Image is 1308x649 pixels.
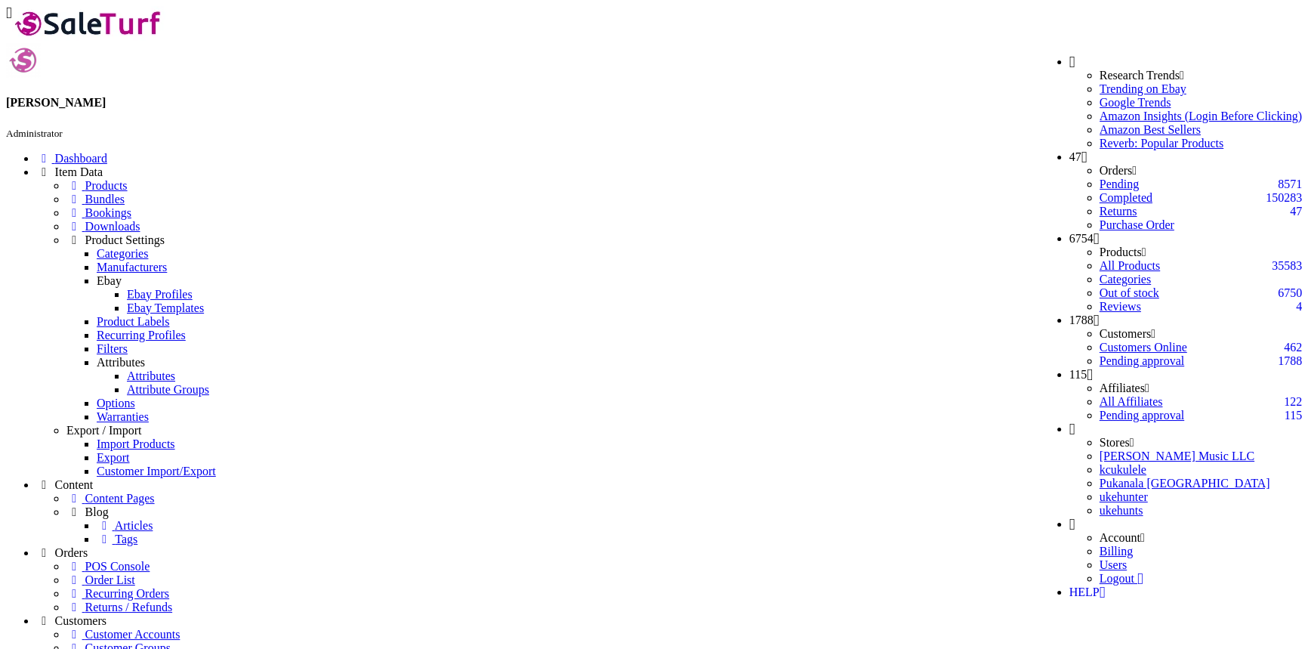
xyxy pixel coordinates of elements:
[66,560,150,573] a: POS Console
[97,410,149,423] a: Warranties
[66,628,180,641] a: Customer Accounts
[85,233,165,246] span: Product Settings
[97,274,122,287] a: Ebay
[66,424,142,437] a: Export / Import
[85,628,180,641] span: Customer Accounts
[1100,436,1302,450] li: Stores
[85,206,131,219] span: Bookings
[1100,558,1127,571] a: Users
[6,128,63,139] small: Administrator
[1278,178,1302,191] span: 8571
[1100,382,1302,395] li: Affiliates
[1069,368,1087,382] span: 115
[85,220,140,233] span: Downloads
[6,43,40,77] img: Amber Helgren
[97,519,153,532] a: Articles
[1100,164,1302,178] li: Orders
[1100,191,1152,204] a: 150283Completed
[97,315,169,328] a: Product Labels
[1100,96,1302,110] a: Google Trends
[97,397,135,409] a: Options
[127,288,193,301] a: Ebay Profiles
[97,329,186,341] a: Recurring Profiles
[1290,205,1302,218] span: 47
[55,478,94,491] span: Content
[127,383,209,396] a: Attribute Groups
[1100,327,1302,341] li: Customers
[55,152,107,165] span: Dashboard
[1100,477,1270,490] a: Pukanala [GEOGRAPHIC_DATA]
[1100,300,1141,313] a: 4Reviews
[55,614,106,627] span: Customers
[1100,110,1302,123] a: Amazon Insights (Login Before Clicking)
[97,533,137,545] a: Tags
[66,220,140,233] a: Downloads
[1100,218,1174,231] a: Purchase Order
[127,301,204,314] a: Ebay Templates
[97,356,145,369] a: Attributes
[1100,450,1254,462] a: [PERSON_NAME] Music LLC
[1069,232,1094,246] span: 6754
[55,546,88,559] span: Orders
[1100,259,1160,272] a: 35583All Products
[1100,545,1133,558] a: Billing
[1278,354,1302,368] span: 1788
[1284,395,1302,409] span: 122
[1100,246,1302,259] li: Products
[85,573,135,586] span: Order List
[85,560,150,573] span: POS Console
[115,533,137,545] span: Tags
[85,587,170,600] span: Recurring Orders
[1100,409,1184,422] a: 115Pending approval
[1100,341,1187,354] a: 462Customers Online
[1100,504,1143,517] a: ukehunts
[1284,341,1302,354] span: 462
[127,369,175,382] a: Attributes
[1100,205,1137,218] a: 47Returns
[1100,137,1302,150] a: Reverb: Popular Products
[85,601,173,613] span: Returns / Refunds
[1266,191,1302,205] span: 150283
[1100,82,1302,96] a: Trending on Ebay
[1100,531,1302,545] li: Account
[12,6,165,40] img: SaleTurf
[66,601,172,613] a: Returns / Refunds
[1296,300,1302,314] span: 4
[1100,463,1146,476] a: kcukulele
[1100,586,1106,598] a: HELP
[1100,354,1184,367] a: 1788Pending approval
[66,573,135,586] a: Order List
[1278,286,1302,300] span: 6750
[1069,150,1081,164] span: 47
[97,247,148,260] a: Categories
[55,165,103,178] span: Item Data
[1100,273,1151,286] a: Categories
[1100,395,1163,408] a: 122All Affiliates
[66,587,169,600] a: Recurring Orders
[85,505,109,518] span: Blog
[85,492,155,505] span: Content Pages
[97,437,175,450] a: Import Products
[1285,409,1302,422] span: 115
[1100,123,1302,137] a: Amazon Best Sellers
[1100,572,1134,585] span: Logout
[1069,586,1100,599] span: HELP
[97,451,130,464] a: Export
[36,152,107,165] a: Dashboard
[1100,178,1302,191] a: 8571Pending
[66,492,155,505] a: Content Pages
[1100,572,1143,585] a: Logout
[66,193,125,206] a: Bundles
[97,261,167,274] a: Manufacturers
[66,206,131,219] a: Bookings
[1272,259,1302,273] span: 35583
[1100,69,1302,82] li: Research Trends
[1100,286,1159,299] a: 6750Out of stock
[1069,314,1094,327] span: 1788
[6,96,1302,110] h4: [PERSON_NAME]
[97,465,216,477] a: Customer Import/Export
[1100,490,1148,503] a: ukehunter
[115,519,153,532] span: Articles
